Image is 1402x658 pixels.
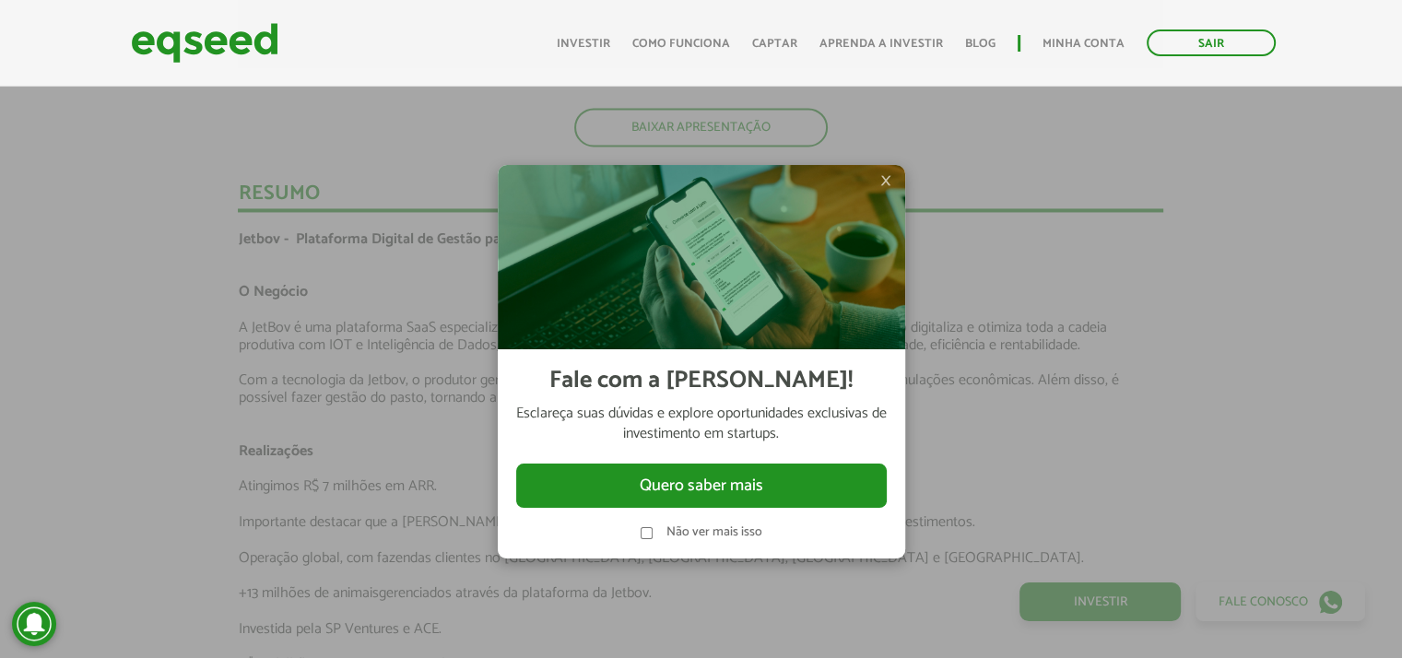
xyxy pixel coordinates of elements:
a: Captar [752,38,797,50]
h2: Fale com a [PERSON_NAME]! [549,368,853,394]
a: Investir [557,38,610,50]
img: EqSeed [131,18,278,67]
p: Esclareça suas dúvidas e explore oportunidades exclusivas de investimento em startups. [516,404,887,445]
label: Não ver mais isso [666,526,762,539]
a: Blog [965,38,996,50]
img: Imagem celular [498,165,905,349]
a: Minha conta [1043,38,1125,50]
a: Sair [1147,29,1276,56]
a: Como funciona [632,38,730,50]
a: Aprenda a investir [819,38,943,50]
button: Quero saber mais [516,464,887,508]
span: × [880,170,891,192]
